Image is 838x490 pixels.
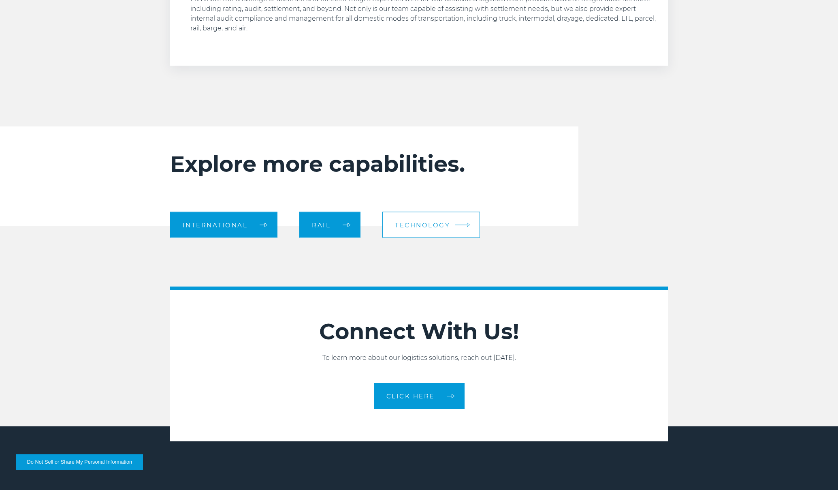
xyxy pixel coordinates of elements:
[183,222,248,228] span: International
[467,223,470,227] img: arrow
[170,318,668,345] h2: Connect With Us!
[382,212,480,238] a: Technology arrow arrow
[299,212,360,238] a: Rail arrow arrow
[374,383,465,409] a: CLICK HERE arrow arrow
[170,212,278,238] a: International arrow arrow
[395,222,450,228] span: Technology
[386,393,435,399] span: CLICK HERE
[16,454,143,470] button: Do Not Sell or Share My Personal Information
[170,353,668,363] p: To learn more about our logistics solutions, reach out [DATE].
[312,222,331,228] span: Rail
[170,151,547,178] h2: Explore more capabilities.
